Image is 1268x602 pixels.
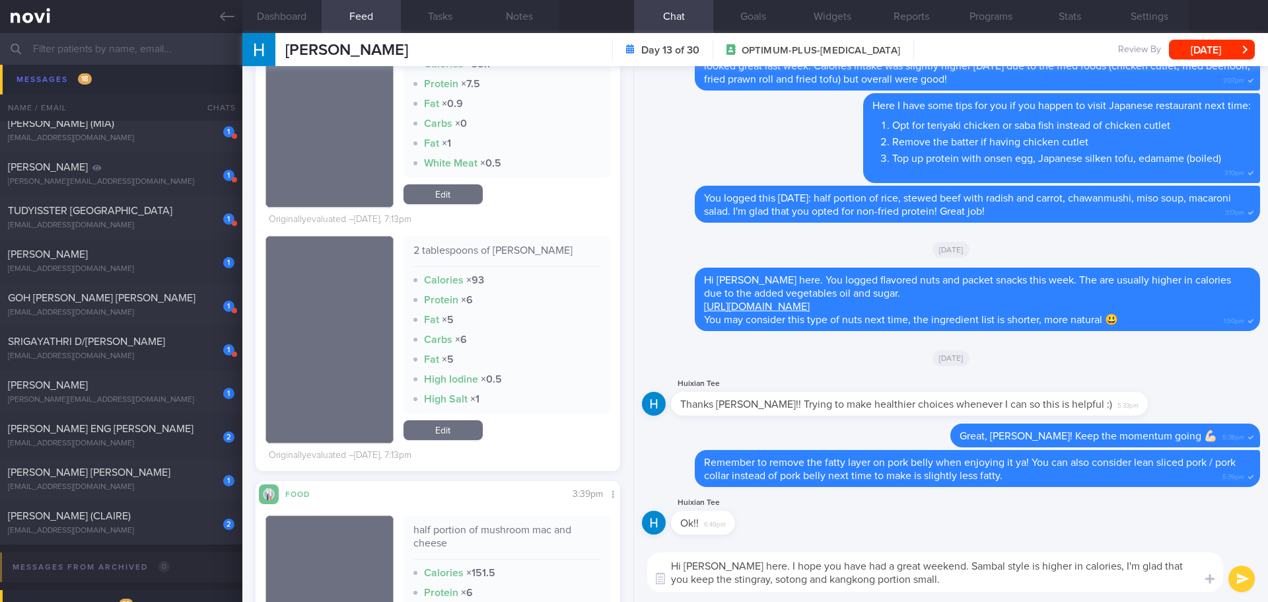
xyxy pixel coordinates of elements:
[424,118,452,129] strong: Carbs
[1169,40,1255,59] button: [DATE]
[223,301,234,312] div: 1
[933,242,970,258] span: [DATE]
[1224,313,1244,326] span: 1:50pm
[424,98,439,109] strong: Fat
[8,249,88,260] span: [PERSON_NAME]
[892,116,1251,132] li: Opt for teriyaki chicken or saba fish instead of chicken cutlet
[1222,430,1244,442] span: 5:38pm
[285,42,408,58] span: [PERSON_NAME]
[424,158,477,169] strong: White Meat
[8,264,234,274] div: [EMAIL_ADDRESS][DOMAIN_NAME]
[704,315,1118,325] span: You may consider this type of nuts next time, the ingredient list is shorter, more natural 😃
[223,83,234,94] div: 1
[8,177,234,187] div: [PERSON_NAME][EMAIL_ADDRESS][DOMAIN_NAME]
[424,79,458,89] strong: Protein
[8,221,234,231] div: [EMAIL_ADDRESS][DOMAIN_NAME]
[8,308,234,318] div: [EMAIL_ADDRESS][DOMAIN_NAME]
[933,350,970,366] span: [DATE]
[8,206,172,216] span: TUDYISSTER [GEOGRAPHIC_DATA]
[461,587,473,598] strong: × 6
[455,334,467,345] strong: × 6
[461,295,473,305] strong: × 6
[223,213,234,225] div: 1
[8,424,194,434] span: [PERSON_NAME] ENG [PERSON_NAME]
[892,149,1251,165] li: Top up protein with onsen egg, Japanese silken tofu, edamame (boiled)
[1223,73,1244,85] span: 3:07pm
[960,431,1217,441] span: Great, [PERSON_NAME]! Keep the momentum going 💪🏻
[481,374,502,385] strong: × 0.5
[442,98,463,109] strong: × 0.9
[671,376,1187,392] div: Huixian Tee
[265,236,394,443] img: 2 tablespoons of sambal sotong
[8,482,234,492] div: [EMAIL_ADDRESS][DOMAIN_NAME]
[466,568,495,578] strong: × 151.5
[223,344,234,356] div: 1
[269,450,411,462] div: Originally evaluated – [DATE], 7:13pm
[223,432,234,443] div: 2
[704,457,1236,481] span: Remember to remove the fatty layer on pork belly when enjoying it ya! You can also consider lean ...
[8,395,234,405] div: [PERSON_NAME][EMAIL_ADDRESS][DOMAIN_NAME]
[680,399,1112,410] span: Thanks [PERSON_NAME]!! Trying to make healthier choices whenever I can so this is helpful :)
[424,275,464,285] strong: Calories
[8,511,131,521] span: [PERSON_NAME] (CLAIRE)
[8,352,234,361] div: [EMAIL_ADDRESS][DOMAIN_NAME]
[424,315,439,325] strong: Fat
[223,170,234,181] div: 1
[158,561,170,572] span: 0
[424,568,464,578] strong: Calories
[8,439,234,449] div: [EMAIL_ADDRESS][DOMAIN_NAME]
[680,518,699,529] span: Ok!!
[8,526,234,536] div: [EMAIL_ADDRESS][DOMAIN_NAME]
[404,420,483,440] a: Edit
[704,301,810,312] a: [URL][DOMAIN_NAME]
[413,244,601,267] div: 2 tablespoons of [PERSON_NAME]
[223,519,234,530] div: 2
[279,488,332,499] div: Food
[742,44,900,57] span: OPTIMUM-PLUS-[MEDICAL_DATA]
[424,334,452,345] strong: Carbs
[8,380,88,391] span: [PERSON_NAME]
[424,374,478,385] strong: High Iodine
[470,394,479,404] strong: × 1
[704,517,726,529] span: 6:49pm
[424,295,458,305] strong: Protein
[8,118,114,129] span: [PERSON_NAME] (MIA)
[223,388,234,399] div: 1
[704,193,1231,217] span: You logged this [DATE]: half portion of rice, stewed beef with radish and carrot, chawanmushi, mi...
[442,138,451,149] strong: × 1
[1118,44,1161,56] span: Review By
[1222,469,1244,482] span: 5:39pm
[1117,398,1139,410] span: 5:33pm
[223,475,234,486] div: 1
[442,315,454,325] strong: × 5
[671,495,775,511] div: Huixian Tee
[265,20,394,207] img: 1/2 chicken breast
[223,257,234,268] div: 1
[424,138,439,149] strong: Fat
[223,126,234,137] div: 1
[8,162,88,172] span: [PERSON_NAME]
[8,467,170,478] span: [PERSON_NAME] [PERSON_NAME]
[8,133,234,143] div: [EMAIL_ADDRESS][DOMAIN_NAME]
[404,184,483,204] a: Edit
[892,132,1251,149] li: Remove the batter if having chicken cutlet
[872,100,1251,111] span: Here I have some tips for you if you happen to visit Japanese restaurant next time:
[442,354,454,365] strong: × 5
[269,214,411,226] div: Originally evaluated – [DATE], 7:13pm
[8,293,195,303] span: GOH [PERSON_NAME] [PERSON_NAME]
[704,275,1231,299] span: Hi [PERSON_NAME] here. You logged flavored nuts and packet snacks this week. The are usually high...
[8,336,165,347] span: SRIGAYATHRI D/[PERSON_NAME]
[573,490,603,499] span: 3:39pm
[424,587,458,598] strong: Protein
[8,75,173,85] span: [PERSON_NAME], [PERSON_NAME]
[461,79,480,89] strong: × 7.5
[413,523,601,560] div: half portion of mushroom mac and cheese
[480,158,501,169] strong: × 0.5
[704,48,1250,85] span: Happy [DATE], [PERSON_NAME]. [PERSON_NAME] here. I hope you have had a great weekend. Your protei...
[8,90,234,100] div: [EMAIL_ADDRESS][DOMAIN_NAME]
[641,44,699,57] strong: Day 13 of 30
[424,394,468,404] strong: High Salt
[9,558,173,576] div: Messages from Archived
[455,118,467,129] strong: × 0
[424,354,439,365] strong: Fat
